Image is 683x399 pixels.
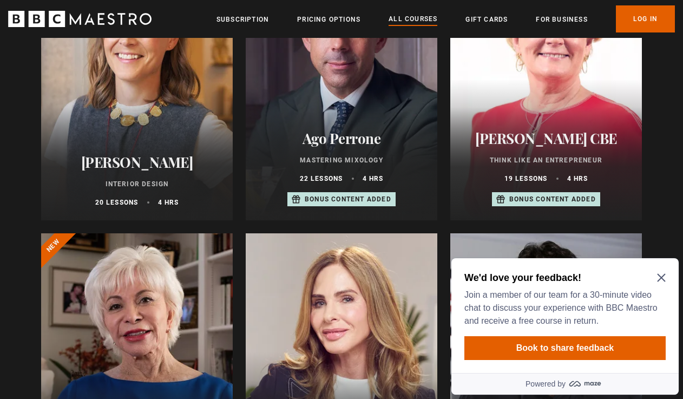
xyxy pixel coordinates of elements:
p: 4 hrs [363,174,384,184]
p: Join a member of our team for a 30-minute video chat to discuss your experience with BBC Maestro ... [17,35,214,74]
p: Bonus content added [305,194,391,204]
a: Log In [616,5,675,32]
h2: We'd love your feedback! [17,17,214,30]
p: Bonus content added [509,194,596,204]
a: Subscription [216,14,269,25]
a: For business [536,14,587,25]
a: Powered by maze [4,119,232,141]
p: Think Like an Entrepreneur [463,155,629,165]
p: Interior Design [54,179,220,189]
nav: Primary [216,5,675,32]
p: 22 lessons [300,174,343,184]
h2: [PERSON_NAME] [54,154,220,171]
h2: [PERSON_NAME] CBE [463,130,629,147]
svg: BBC Maestro [8,11,152,27]
p: 19 lessons [504,174,548,184]
p: 4 hrs [158,198,179,207]
a: Gift Cards [465,14,508,25]
a: All Courses [389,14,437,25]
div: Optional study invitation [4,4,232,141]
h2: Ago Perrone [259,130,424,147]
p: 4 hrs [567,174,588,184]
button: Close Maze Prompt [210,19,219,28]
p: Mastering Mixology [259,155,424,165]
a: Pricing Options [297,14,360,25]
p: 20 lessons [95,198,139,207]
button: Book to share feedback [17,82,219,106]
